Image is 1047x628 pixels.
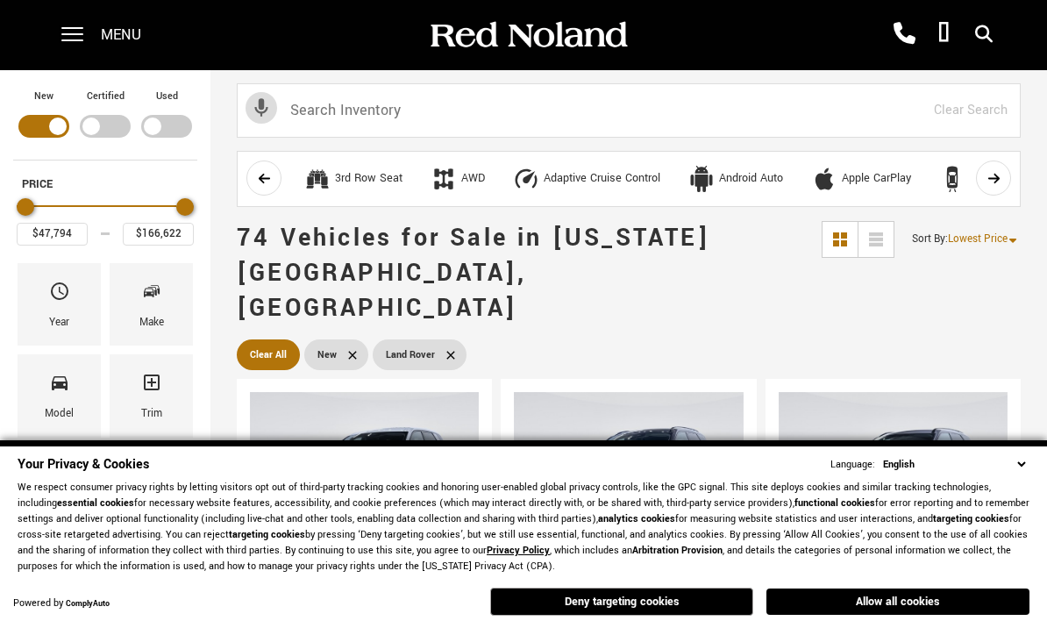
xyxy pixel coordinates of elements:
[176,198,194,216] div: Maximum Price
[110,263,193,346] div: MakeMake
[598,512,675,525] strong: analytics cookies
[514,392,743,564] img: 2024 Land Rover Discovery Sport S
[879,456,1029,473] select: Language Select
[229,528,305,541] strong: targeting cookies
[49,276,70,313] span: Year
[421,161,495,197] button: AWDAWD
[632,544,723,557] strong: Arbitration Provision
[246,161,281,196] button: scroll left
[335,171,402,187] div: 3rd Row Seat
[939,166,965,192] div: Backup Camera
[141,404,162,424] div: Trim
[766,589,1029,615] button: Allow all cookies
[13,88,197,160] div: Filter by Vehicle Type
[933,512,1009,525] strong: targeting cookies
[22,176,189,192] h5: Price
[17,223,88,246] input: Minimum
[18,480,1029,574] p: We respect consumer privacy rights by letting visitors opt out of third-party tracking cookies an...
[779,392,1008,564] img: 2024 Land Rover Discovery Sport S
[110,354,193,437] div: TrimTrim
[49,313,69,332] div: Year
[237,221,710,325] span: 74 Vehicles for Sale in [US_STATE][GEOGRAPHIC_DATA], [GEOGRAPHIC_DATA]
[544,171,660,187] div: Adaptive Cruise Control
[156,88,178,105] label: Used
[45,404,74,424] div: Model
[811,166,837,192] div: Apple CarPlay
[427,20,629,51] img: Red Noland Auto Group
[431,166,457,192] div: AWD
[18,354,101,437] div: ModelModel
[295,161,412,197] button: 3rd Row Seat3rd Row Seat
[141,276,162,313] span: Make
[719,171,783,187] div: Android Auto
[801,161,921,197] button: Apple CarPlayApple CarPlay
[141,368,162,404] span: Trim
[57,496,134,510] strong: essential cookies
[513,166,539,192] div: Adaptive Cruise Control
[66,598,110,610] a: ComplyAuto
[139,313,164,332] div: Make
[688,166,715,192] div: Android Auto
[304,166,331,192] div: 3rd Row Seat
[17,192,194,246] div: Price
[237,83,1021,138] input: Search Inventory
[842,171,911,187] div: Apple CarPlay
[250,344,287,366] span: Clear All
[830,460,875,470] div: Language:
[490,588,753,616] button: Deny targeting cookies
[487,544,550,557] a: Privacy Policy
[18,263,101,346] div: YearYear
[18,455,149,474] span: Your Privacy & Cookies
[17,198,34,216] div: Minimum Price
[13,598,110,610] div: Powered by
[386,344,435,366] span: Land Rover
[246,92,277,124] svg: Click to toggle on voice search
[317,344,337,366] span: New
[503,161,670,197] button: Adaptive Cruise ControlAdaptive Cruise Control
[250,392,479,564] img: 2024 Land Rover Discovery Sport S
[49,368,70,404] span: Model
[34,88,53,105] label: New
[948,232,1008,246] span: Lowest Price
[679,161,793,197] button: Android AutoAndroid Auto
[976,161,1011,196] button: scroll right
[87,88,125,105] label: Certified
[912,232,948,246] span: Sort By :
[794,496,875,510] strong: functional cookies
[461,171,485,187] div: AWD
[123,223,194,246] input: Maximum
